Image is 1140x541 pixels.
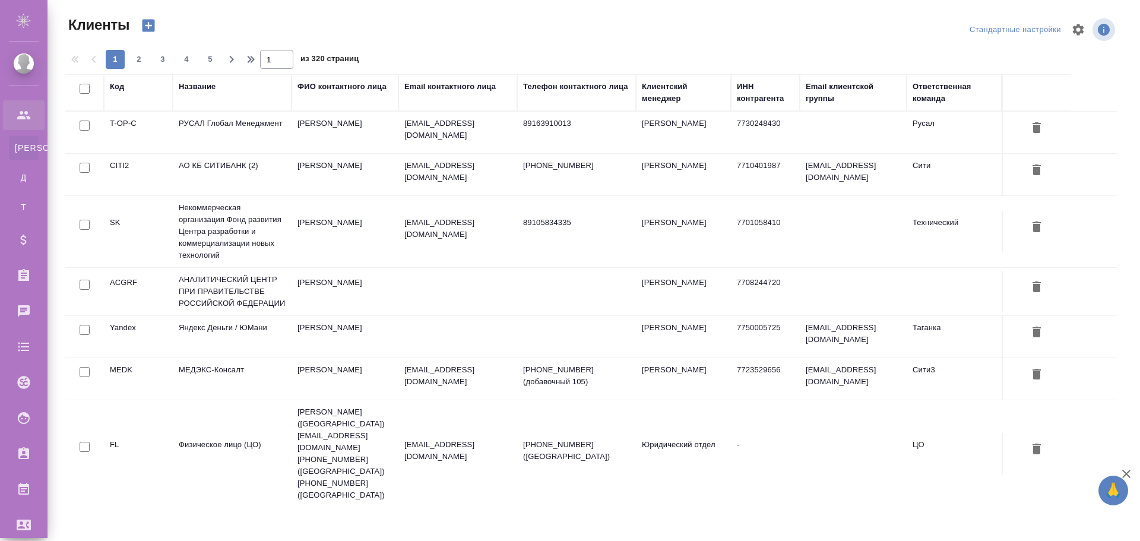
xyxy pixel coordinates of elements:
[404,439,511,463] p: [EMAIL_ADDRESS][DOMAIN_NAME]
[1064,15,1092,44] span: Настроить таблицу
[110,81,124,93] div: Код
[1027,217,1047,239] button: Удалить
[9,195,39,219] a: Т
[800,154,907,195] td: [EMAIL_ADDRESS][DOMAIN_NAME]
[731,112,800,153] td: 7730248430
[731,358,800,400] td: 7723529656
[134,15,163,36] button: Создать
[907,316,1002,357] td: Таганка
[404,217,511,241] p: [EMAIL_ADDRESS][DOMAIN_NAME]
[731,211,800,252] td: 7701058410
[292,271,398,312] td: [PERSON_NAME]
[1027,118,1047,140] button: Удалить
[104,358,173,400] td: MEDK
[967,21,1064,39] div: split button
[523,364,630,388] p: [PHONE_NUMBER] (добавочный 105)
[104,271,173,312] td: ACGRF
[636,211,731,252] td: [PERSON_NAME]
[104,433,173,474] td: FL
[292,316,398,357] td: [PERSON_NAME]
[292,358,398,400] td: [PERSON_NAME]
[806,81,901,105] div: Email клиентской группы
[1092,18,1117,41] span: Посмотреть информацию
[907,358,1002,400] td: Сити3
[9,166,39,189] a: Д
[404,160,511,184] p: [EMAIL_ADDRESS][DOMAIN_NAME]
[173,268,292,315] td: АНАЛИТИЧЕСКИЙ ЦЕНТР ПРИ ПРАВИТЕЛЬСТВЕ РОССИЙСКОЙ ФЕДЕРАЦИИ
[104,154,173,195] td: CITI2
[1027,277,1047,299] button: Удалить
[731,154,800,195] td: 7710401987
[15,142,33,154] span: [PERSON_NAME]
[201,50,220,69] button: 5
[1027,439,1047,461] button: Удалить
[404,118,511,141] p: [EMAIL_ADDRESS][DOMAIN_NAME]
[907,154,1002,195] td: Сити
[523,81,628,93] div: Телефон контактного лица
[292,211,398,252] td: [PERSON_NAME]
[179,81,216,93] div: Название
[636,433,731,474] td: Юридический отдел
[173,316,292,357] td: Яндекс Деньги / ЮМани
[129,50,148,69] button: 2
[153,53,172,65] span: 3
[1027,322,1047,344] button: Удалить
[173,358,292,400] td: МЕДЭКС-Консалт
[636,271,731,312] td: [PERSON_NAME]
[1098,476,1128,505] button: 🙏
[907,433,1002,474] td: ЦО
[173,112,292,153] td: РУСАЛ Глобал Менеджмент
[104,112,173,153] td: T-OP-C
[292,112,398,153] td: [PERSON_NAME]
[523,217,630,229] p: 89105834335
[404,81,496,93] div: Email контактного лица
[173,196,292,267] td: Некоммерческая организация Фонд развития Центра разработки и коммерциализации новых технологий
[1103,478,1123,503] span: 🙏
[297,81,387,93] div: ФИО контактного лица
[292,154,398,195] td: [PERSON_NAME]
[800,358,907,400] td: [EMAIL_ADDRESS][DOMAIN_NAME]
[1027,364,1047,386] button: Удалить
[104,316,173,357] td: Yandex
[731,316,800,357] td: 7750005725
[800,316,907,357] td: [EMAIL_ADDRESS][DOMAIN_NAME]
[636,154,731,195] td: [PERSON_NAME]
[104,211,173,252] td: SK
[636,316,731,357] td: [PERSON_NAME]
[737,81,794,105] div: ИНН контрагента
[300,52,359,69] span: из 320 страниц
[523,160,630,172] p: [PHONE_NUMBER]
[642,81,725,105] div: Клиентский менеджер
[523,118,630,129] p: 89163910013
[9,136,39,160] a: [PERSON_NAME]
[636,112,731,153] td: [PERSON_NAME]
[731,433,800,474] td: -
[907,112,1002,153] td: Русал
[292,400,398,507] td: [PERSON_NAME] ([GEOGRAPHIC_DATA]) [EMAIL_ADDRESS][DOMAIN_NAME] [PHONE_NUMBER] ([GEOGRAPHIC_DATA])...
[65,15,129,34] span: Клиенты
[523,439,630,463] p: [PHONE_NUMBER] ([GEOGRAPHIC_DATA])
[15,172,33,184] span: Д
[15,201,33,213] span: Т
[201,53,220,65] span: 5
[177,53,196,65] span: 4
[177,50,196,69] button: 4
[173,433,292,474] td: Физическое лицо (ЦО)
[173,154,292,195] td: АО КБ СИТИБАНК (2)
[153,50,172,69] button: 3
[129,53,148,65] span: 2
[636,358,731,400] td: [PERSON_NAME]
[913,81,996,105] div: Ответственная команда
[404,364,511,388] p: [EMAIL_ADDRESS][DOMAIN_NAME]
[907,211,1002,252] td: Технический
[1027,160,1047,182] button: Удалить
[731,271,800,312] td: 7708244720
